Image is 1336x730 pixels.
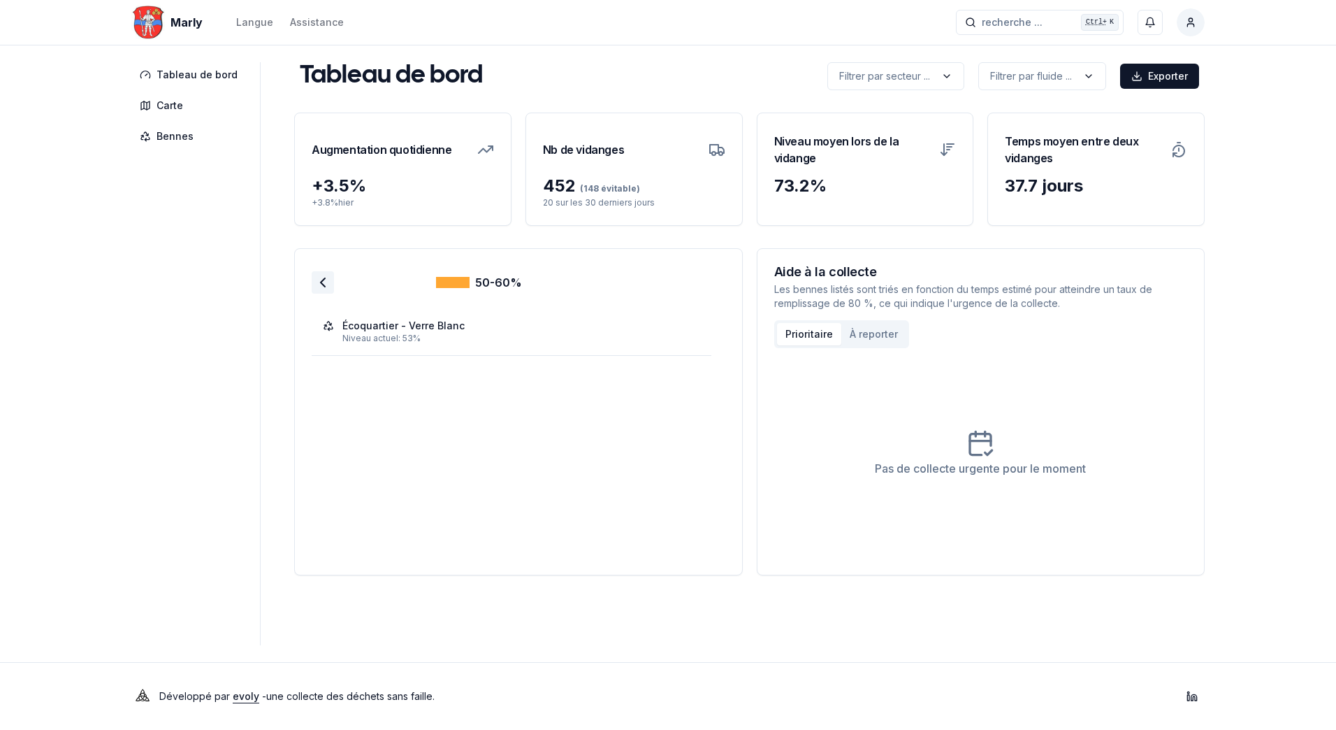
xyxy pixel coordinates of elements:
button: Exporter [1120,64,1199,89]
span: (148 évitable) [576,183,640,194]
div: 37.7 jours [1005,175,1187,197]
p: 20 sur les 30 derniers jours [543,197,725,208]
p: + 3.8 % hier [312,197,494,208]
span: Bennes [157,129,194,143]
h3: Nb de vidanges [543,130,624,169]
a: Tableau de bord [131,62,252,87]
a: Marly [131,14,208,31]
span: Carte [157,99,183,113]
h3: Temps moyen entre deux vidanges [1005,130,1162,169]
h3: Niveau moyen lors de la vidange [774,130,931,169]
h3: Aide à la collecte [774,266,1188,278]
a: Bennes [131,124,252,149]
a: Carte [131,93,252,118]
button: Langue [236,14,273,31]
span: Marly [170,14,203,31]
span: recherche ... [982,15,1043,29]
a: evoly [233,690,259,702]
p: Les bennes listés sont triés en fonction du temps estimé pour atteindre un taux de remplissage de... [774,282,1188,310]
div: Langue [236,15,273,29]
img: Evoly Logo [131,685,154,708]
p: Développé par - une collecte des déchets sans faille . [159,687,435,706]
a: Assistance [290,14,344,31]
div: Pas de collecte urgente pour le moment [875,460,1086,477]
div: 50-60% [436,274,522,291]
div: 452 [543,175,725,197]
div: Écoquartier - Verre Blanc [342,319,465,333]
span: Tableau de bord [157,68,238,82]
div: Niveau actuel: 53% [342,333,700,344]
a: Écoquartier - Verre BlancNiveau actuel: 53% [323,319,700,344]
p: Filtrer par fluide ... [990,69,1072,83]
button: À reporter [841,323,906,345]
button: label [827,62,964,90]
button: recherche ...Ctrl+K [956,10,1124,35]
p: Filtrer par secteur ... [839,69,930,83]
img: Marly Logo [131,6,165,39]
div: 73.2 % [774,175,957,197]
h3: Augmentation quotidienne [312,130,451,169]
button: Prioritaire [777,323,841,345]
h1: Tableau de bord [300,62,483,90]
div: + 3.5 % [312,175,494,197]
button: label [978,62,1106,90]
